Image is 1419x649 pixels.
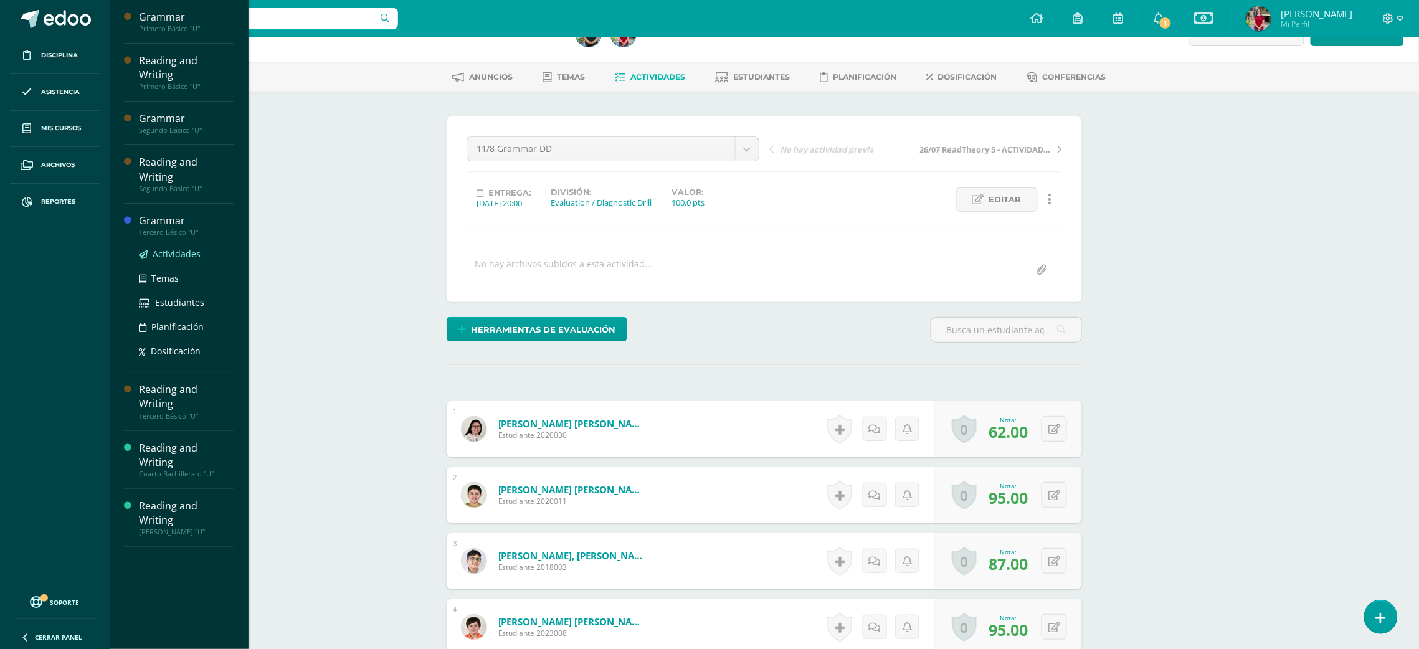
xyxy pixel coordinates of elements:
[139,126,234,135] div: Segundo Básico "U"
[10,184,100,220] a: Reportes
[41,197,75,207] span: Reportes
[1246,6,1271,31] img: 352c638b02aaae08c95ba80ed60c845f.png
[462,417,486,442] img: a9d28a2e32b851d076e117f3137066e3.png
[139,499,234,528] div: Reading and Writing
[989,487,1028,508] span: 95.00
[139,184,234,193] div: Segundo Básico "U"
[139,54,234,82] div: Reading and Writing
[151,345,201,357] span: Dosificación
[477,137,726,161] span: 11/8 Grammar DD
[931,318,1081,342] input: Busca un estudiante aquí...
[41,50,78,60] span: Disciplina
[498,628,648,638] span: Estudiante 2023008
[139,320,234,334] a: Planificación
[151,321,204,333] span: Planificación
[139,24,234,33] div: Primero Básico "U"
[952,547,977,576] a: 0
[139,499,234,536] a: Reading and Writing[PERSON_NAME] "U"
[41,87,80,97] span: Asistencia
[139,10,234,33] a: GrammarPrimero Básico "U"
[989,553,1028,574] span: 87.00
[10,74,100,111] a: Asistencia
[10,147,100,184] a: Archivos
[139,441,234,478] a: Reading and WritingCuarto Bachillerato "U"
[35,633,82,642] span: Cerrar panel
[672,187,705,197] label: Valor:
[543,67,586,87] a: Temas
[151,272,179,284] span: Temas
[672,197,705,208] div: 100.0 pts
[498,496,648,506] span: Estudiante 2020011
[467,137,759,161] a: 11/8 Grammar DD
[989,481,1028,490] div: Nota:
[498,549,648,562] a: [PERSON_NAME], [PERSON_NAME]
[139,228,234,237] div: Tercero Básico "U"
[139,382,234,411] div: Reading and Writing
[155,296,204,308] span: Estudiantes
[462,483,486,508] img: ef4b5fefaeecce4f8be6905a19578e65.png
[989,415,1028,424] div: Nota:
[10,37,100,74] a: Disciplina
[498,430,648,440] span: Estudiante 2020030
[1281,19,1352,29] span: Mi Perfil
[1159,16,1172,30] span: 1
[1281,7,1352,20] span: [PERSON_NAME]
[153,248,201,260] span: Actividades
[475,258,652,282] div: No hay archivos subidos a esta actividad...
[139,271,234,285] a: Temas
[716,67,790,87] a: Estudiantes
[938,72,997,82] span: Dosificación
[498,562,648,572] span: Estudiante 2018003
[15,593,95,610] a: Soporte
[498,417,648,430] a: [PERSON_NAME] [PERSON_NAME]
[41,123,81,133] span: Mis cursos
[558,72,586,82] span: Temas
[447,317,627,341] a: Herramientas de evaluación
[139,344,234,358] a: Dosificación
[41,160,75,170] span: Archivos
[139,214,234,237] a: GrammarTercero Básico "U"
[488,188,531,197] span: Entrega:
[472,318,616,341] span: Herramientas de evaluación
[470,72,513,82] span: Anuncios
[462,549,486,574] img: fcbf696b4bc6144e60a12dd864b6fb31.png
[551,197,652,208] div: Evaluation / Diagnostic Drill
[139,247,234,261] a: Actividades
[989,188,1022,211] span: Editar
[551,187,652,197] label: División:
[989,619,1028,640] span: 95.00
[139,111,234,126] div: Grammar
[615,67,686,87] a: Actividades
[139,470,234,478] div: Cuarto Bachillerato "U"
[927,67,997,87] a: Dosificación
[989,613,1028,622] div: Nota:
[139,82,234,91] div: Primero Básico "U"
[952,415,977,443] a: 0
[139,54,234,91] a: Reading and WritingPrimero Básico "U"
[820,67,897,87] a: Planificación
[10,111,100,148] a: Mis cursos
[1043,72,1106,82] span: Conferencias
[952,613,977,642] a: 0
[734,72,790,82] span: Estudiantes
[952,481,977,509] a: 0
[157,37,561,49] div: Segundo Básico 'U'
[139,528,234,536] div: [PERSON_NAME] "U"
[139,111,234,135] a: GrammarSegundo Básico "U"
[139,155,234,192] a: Reading and WritingSegundo Básico "U"
[50,598,80,607] span: Soporte
[139,10,234,24] div: Grammar
[139,295,234,310] a: Estudiantes
[989,547,1028,556] div: Nota:
[780,144,874,155] span: No hay actividad previa
[916,143,1062,155] a: 26/07 ReadTheory 5 - ACTIVIDAD CERRADA
[139,155,234,184] div: Reading and Writing
[462,615,486,640] img: ecf0108526d228cfadd5038f86317fc0.png
[453,67,513,87] a: Anuncios
[139,214,234,228] div: Grammar
[631,72,686,82] span: Actividades
[139,382,234,420] a: Reading and WritingTercero Básico "U"
[498,483,648,496] a: [PERSON_NAME] [PERSON_NAME]
[139,441,234,470] div: Reading and Writing
[498,615,648,628] a: [PERSON_NAME] [PERSON_NAME]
